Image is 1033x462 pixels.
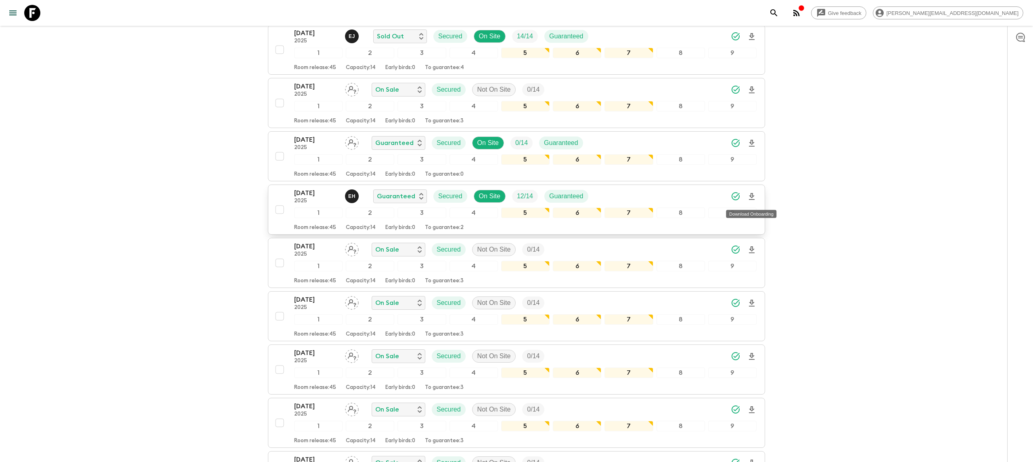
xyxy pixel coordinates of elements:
p: To guarantee: 2 [425,225,464,231]
svg: Download Onboarding [747,192,757,202]
div: 8 [657,101,705,111]
div: Not On Site [472,403,516,416]
p: Secured [437,351,461,361]
div: Trip Fill [512,30,538,43]
div: 4 [450,367,498,378]
div: Not On Site [472,296,516,309]
div: 8 [657,154,705,165]
p: Capacity: 14 [346,225,376,231]
div: 7 [604,421,653,431]
div: 2 [346,101,394,111]
p: Early birds: 0 [385,278,415,284]
svg: Synced Successfully [731,351,740,361]
p: Capacity: 14 [346,278,376,284]
p: On Site [477,138,499,148]
p: 2025 [294,304,339,311]
div: 4 [450,101,498,111]
div: On Site [474,30,506,43]
button: EJ [345,29,360,43]
div: 9 [708,208,757,218]
p: [DATE] [294,348,339,358]
div: 9 [708,421,757,431]
div: 7 [604,48,653,58]
p: Room release: 45 [294,225,336,231]
div: 1 [294,261,343,271]
p: Sold Out [377,31,404,41]
svg: Download Onboarding [747,245,757,255]
button: EH [345,189,360,203]
svg: Synced Successfully [731,31,740,41]
div: 8 [657,367,705,378]
p: Guaranteed [544,138,578,148]
span: Assign pack leader [345,139,359,145]
div: 9 [708,48,757,58]
div: Trip Fill [522,350,544,363]
div: Secured [432,296,466,309]
p: Secured [437,405,461,414]
p: 0 / 14 [527,298,540,308]
div: Secured [432,350,466,363]
div: 2 [346,48,394,58]
div: 3 [397,48,446,58]
p: Capacity: 14 [346,331,376,338]
div: 3 [397,421,446,431]
div: 8 [657,48,705,58]
svg: Synced Successfully [731,405,740,414]
div: 8 [657,314,705,325]
p: Room release: 45 [294,118,336,124]
div: 6 [553,101,601,111]
div: 5 [501,421,550,431]
div: 5 [501,367,550,378]
p: On Sale [375,405,399,414]
p: Secured [437,85,461,94]
svg: Download Onboarding [747,139,757,148]
p: Not On Site [477,298,511,308]
p: To guarantee: 0 [425,171,464,178]
p: On Site [479,191,500,201]
p: 2025 [294,145,339,151]
div: 1 [294,154,343,165]
button: search adventures [766,5,782,21]
div: 1 [294,421,343,431]
p: Not On Site [477,405,511,414]
div: 8 [657,421,705,431]
div: 2 [346,154,394,165]
button: [DATE]2025Assign pack leaderOn SaleSecuredNot On SiteTrip Fill123456789Room release:45Capacity:14... [268,291,765,341]
span: Assign pack leader [345,85,359,92]
p: Guaranteed [549,191,583,201]
p: Secured [437,245,461,254]
p: On Sale [375,245,399,254]
p: Early birds: 0 [385,118,415,124]
p: Early birds: 0 [385,384,415,391]
p: 0 / 14 [527,405,540,414]
div: 6 [553,314,601,325]
p: [DATE] [294,135,339,145]
div: Trip Fill [522,243,544,256]
p: 2025 [294,251,339,258]
span: [PERSON_NAME][EMAIL_ADDRESS][DOMAIN_NAME] [882,10,1023,16]
p: On Site [479,31,500,41]
div: 5 [501,261,550,271]
p: Room release: 45 [294,384,336,391]
p: [DATE] [294,82,339,91]
div: On Site [472,136,504,149]
div: 1 [294,48,343,58]
span: Euridice Hernandez [345,192,360,198]
div: On Site [474,190,506,203]
p: To guarantee: 3 [425,384,464,391]
div: 8 [657,261,705,271]
div: 7 [604,101,653,111]
div: 4 [450,154,498,165]
div: 7 [604,154,653,165]
p: [DATE] [294,188,339,198]
div: 6 [553,154,601,165]
div: 3 [397,208,446,218]
div: 2 [346,314,394,325]
div: 1 [294,367,343,378]
p: To guarantee: 4 [425,65,464,71]
div: 4 [450,261,498,271]
p: 14 / 14 [517,31,533,41]
div: 4 [450,421,498,431]
p: Secured [437,138,461,148]
p: Not On Site [477,351,511,361]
